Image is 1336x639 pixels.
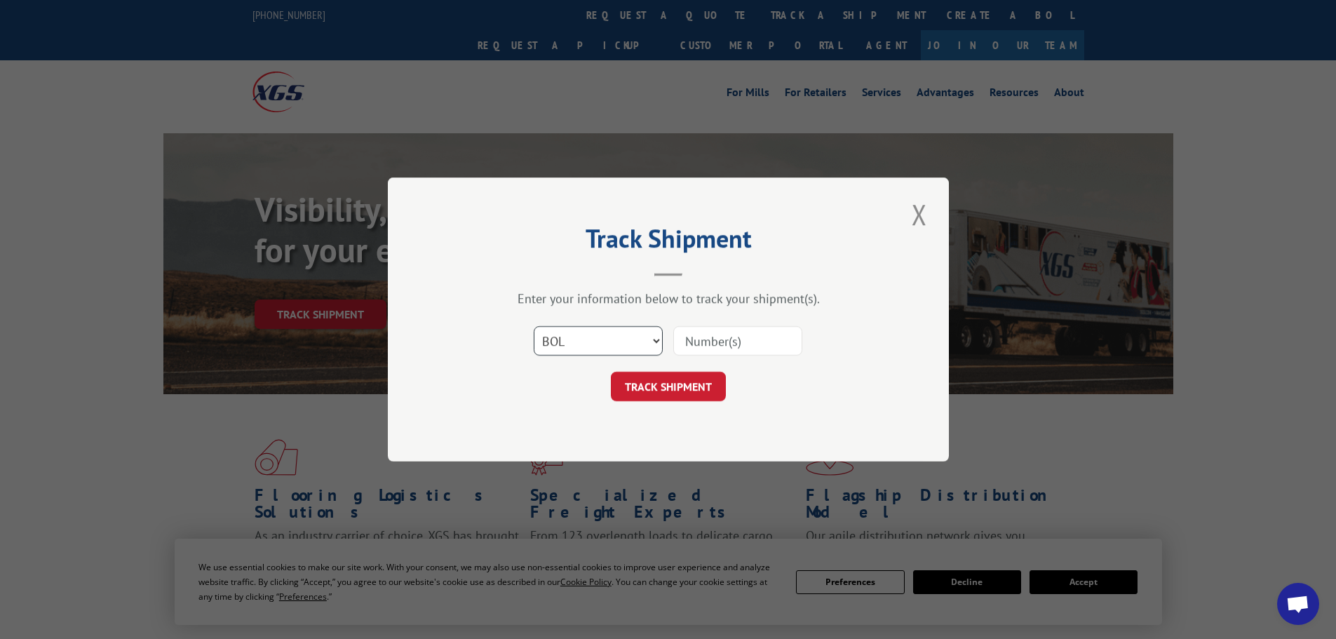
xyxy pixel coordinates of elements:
div: Enter your information below to track your shipment(s). [458,290,879,307]
button: TRACK SHIPMENT [611,372,726,401]
a: Open chat [1277,583,1319,625]
button: Close modal [907,195,931,234]
input: Number(s) [673,326,802,356]
h2: Track Shipment [458,229,879,255]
